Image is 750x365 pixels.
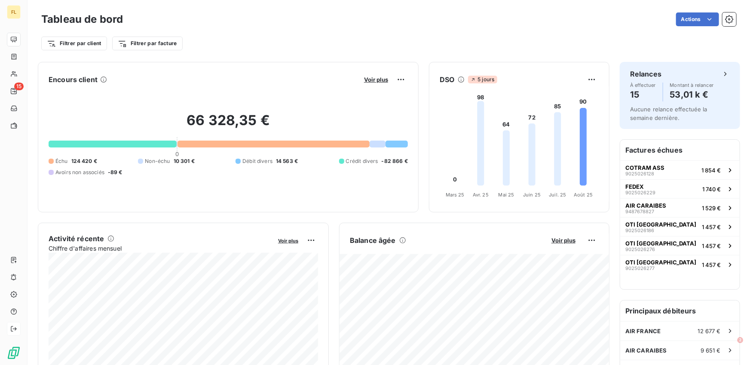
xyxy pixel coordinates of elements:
span: Avoirs non associés [55,169,104,176]
span: FEDEX [625,183,644,190]
span: 1 529 € [702,205,721,212]
a: 15 [7,84,20,98]
span: 9 651 € [701,347,721,354]
button: AIR CARAIBES94876788271 529 € [620,198,740,217]
span: 14 563 € [276,157,298,165]
span: Non-échu [145,157,170,165]
span: 9025026229 [625,190,655,195]
span: 1 457 € [702,261,721,268]
span: Chiffre d'affaires mensuel [49,244,272,253]
span: 12 677 € [698,328,721,334]
h6: Principaux débiteurs [620,301,740,321]
span: AIR CARAIBES [625,347,667,354]
span: Crédit divers [346,157,378,165]
span: 15 [14,83,24,90]
tspan: Août 25 [574,192,593,198]
span: COTRAM ASS [625,164,664,171]
span: 9025026186 [625,228,654,233]
span: OTI [GEOGRAPHIC_DATA] [625,259,696,266]
span: Aucune relance effectuée la semaine dernière. [630,106,707,121]
span: 9025026276 [625,247,655,252]
h6: Activité récente [49,233,104,244]
tspan: Juil. 25 [549,192,566,198]
span: 1 854 € [701,167,721,174]
span: 5 jours [468,76,497,83]
span: Échu [55,157,68,165]
h4: 15 [630,88,656,101]
h2: 66 328,35 € [49,112,408,138]
span: 2 [738,336,745,343]
h6: Balance âgée [350,235,396,245]
button: Voir plus [276,236,301,244]
span: 10 301 € [174,157,195,165]
span: AIR CARAIBES [625,202,666,209]
button: Voir plus [361,76,391,83]
button: OTI [GEOGRAPHIC_DATA]90250262761 457 € [620,236,740,255]
iframe: Intercom live chat [721,336,741,356]
span: OTI [GEOGRAPHIC_DATA] [625,240,696,247]
h6: Relances [630,69,661,79]
img: Logo LeanPay [7,346,21,360]
span: OTI [GEOGRAPHIC_DATA] [625,221,696,228]
tspan: Juin 25 [523,192,541,198]
span: 9487678827 [625,209,654,214]
span: Voir plus [551,237,576,244]
button: Actions [676,12,719,26]
span: 1 740 € [702,186,721,193]
span: À effectuer [630,83,656,88]
span: AIR FRANCE [625,328,661,334]
tspan: Mars 25 [446,192,465,198]
h6: Factures échues [620,140,740,160]
button: Voir plus [549,236,578,244]
span: 9025026277 [625,266,655,271]
span: Débit divers [242,157,272,165]
span: Voir plus [278,238,298,244]
button: Filtrer par facture [112,37,183,50]
span: Montant à relancer [670,83,714,88]
tspan: Mai 25 [499,192,514,198]
span: 124 420 € [71,157,97,165]
div: FL [7,5,21,19]
span: 1 457 € [702,242,721,249]
button: COTRAM ASS90250261281 854 € [620,160,740,179]
h3: Tableau de bord [41,12,123,27]
h6: DSO [440,74,454,85]
h4: 53,01 k € [670,88,714,101]
tspan: Avr. 25 [473,192,489,198]
span: -89 € [108,169,122,176]
span: Voir plus [364,76,388,83]
span: 0 [175,150,179,157]
button: FEDEX90250262291 740 € [620,179,740,198]
h6: Encours client [49,74,98,85]
span: -82 866 € [382,157,408,165]
span: 9025026128 [625,171,654,176]
button: Filtrer par client [41,37,107,50]
button: OTI [GEOGRAPHIC_DATA]90250261861 457 € [620,217,740,236]
button: OTI [GEOGRAPHIC_DATA]90250262771 457 € [620,255,740,274]
span: 1 457 € [702,224,721,230]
